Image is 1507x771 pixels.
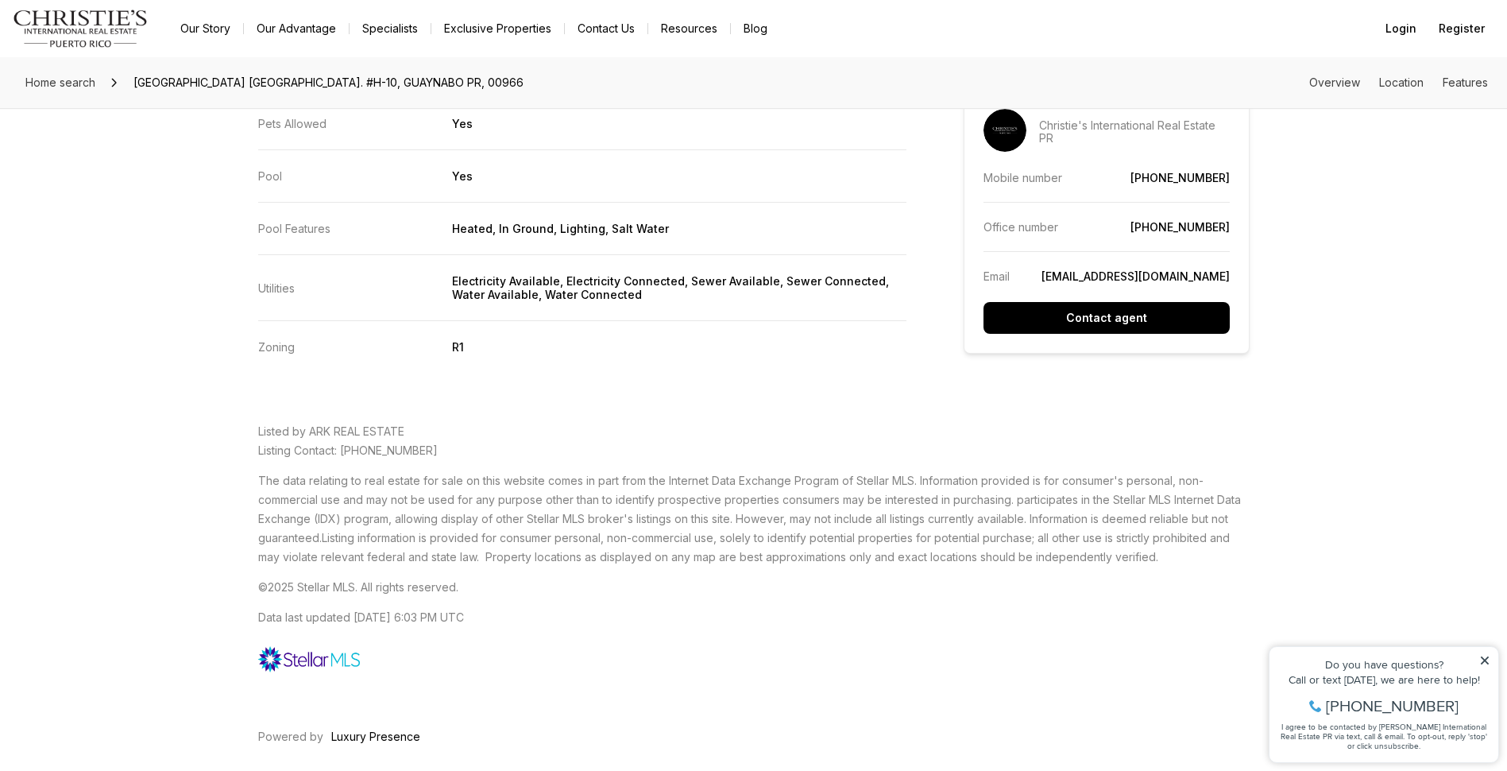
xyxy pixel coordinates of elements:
[168,17,243,40] a: Our Story
[258,727,323,746] span: Powered by
[1439,22,1485,35] span: Register
[258,340,295,354] p: Zoning
[25,76,95,89] span: Home search
[1039,119,1230,145] p: Christie's International Real Estate PR
[1309,76,1488,89] nav: Page section menu
[258,531,1230,564] span: Listing information is provided for consumer personal, non-commercial use, solely to identify pot...
[1309,76,1360,89] a: Skip to: Overview
[258,610,464,624] span: Data last updated [DATE] 6:03 PM UTC
[452,222,669,235] p: Heated, In Ground, Lighting, Salt Water
[452,169,473,183] p: Yes
[452,117,473,130] p: Yes
[1130,220,1230,234] a: [PHONE_NUMBER]
[258,169,282,183] p: Pool
[1041,269,1230,283] a: [EMAIL_ADDRESS][DOMAIN_NAME]
[983,302,1230,334] button: Contact agent
[258,222,330,235] p: Pool Features
[331,727,420,746] a: Luxury Presence
[258,444,438,457] span: Listing Contact: [PHONE_NUMBER]
[13,10,149,48] img: logo
[17,51,230,62] div: Call or text [DATE], we are here to help!
[20,98,226,128] span: I agree to be contacted by [PERSON_NAME] International Real Estate PR via text, call & email. To ...
[1066,312,1147,324] p: Contact agent
[17,36,230,47] div: Do you have questions?
[1376,13,1426,45] button: Login
[127,70,530,95] span: [GEOGRAPHIC_DATA] [GEOGRAPHIC_DATA]. #H-10, GUAYNABO PR, 00966
[452,274,889,301] p: Electricity Available, Electricity Connected, Sewer Available, Sewer Connected, Water Available, ...
[65,75,198,91] span: [PHONE_NUMBER]
[648,17,730,40] a: Resources
[565,17,647,40] button: Contact Us
[1429,13,1494,45] button: Register
[258,117,327,130] p: Pets Allowed
[1130,171,1230,184] a: [PHONE_NUMBER]
[19,70,102,95] a: Home search
[258,474,1241,544] span: The data relating to real estate for sale on this website comes in part from the Internet Data Ex...
[350,17,431,40] a: Specialists
[244,17,349,40] a: Our Advantage
[1443,76,1488,89] a: Skip to: Features
[258,580,458,594] span: ©2025 Stellar MLS. All rights reserved.
[452,340,464,354] p: R1
[1385,22,1416,35] span: Login
[431,17,564,40] a: Exclusive Properties
[258,281,295,295] p: Utilities
[331,730,420,743] span: Luxury Presence
[731,17,780,40] a: Blog
[258,424,404,438] span: Listed by ARK REAL ESTATE
[983,171,1062,184] p: Mobile number
[983,269,1010,283] p: Email
[1379,76,1424,89] a: Skip to: Location
[983,220,1058,234] p: Office number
